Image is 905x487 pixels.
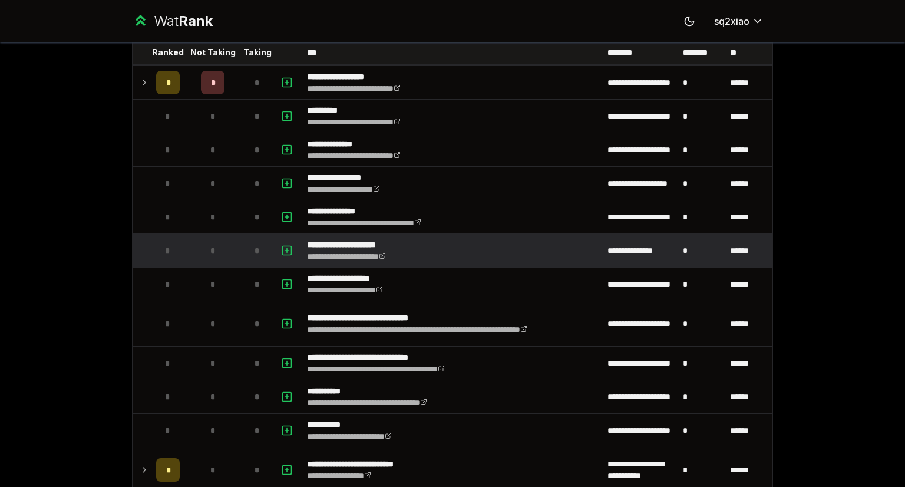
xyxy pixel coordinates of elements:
[190,47,236,58] p: Not Taking
[243,47,272,58] p: Taking
[179,12,213,29] span: Rank
[154,12,213,31] div: Wat
[705,11,773,32] button: sq2xiao
[152,47,184,58] p: Ranked
[132,12,213,31] a: WatRank
[714,14,749,28] span: sq2xiao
